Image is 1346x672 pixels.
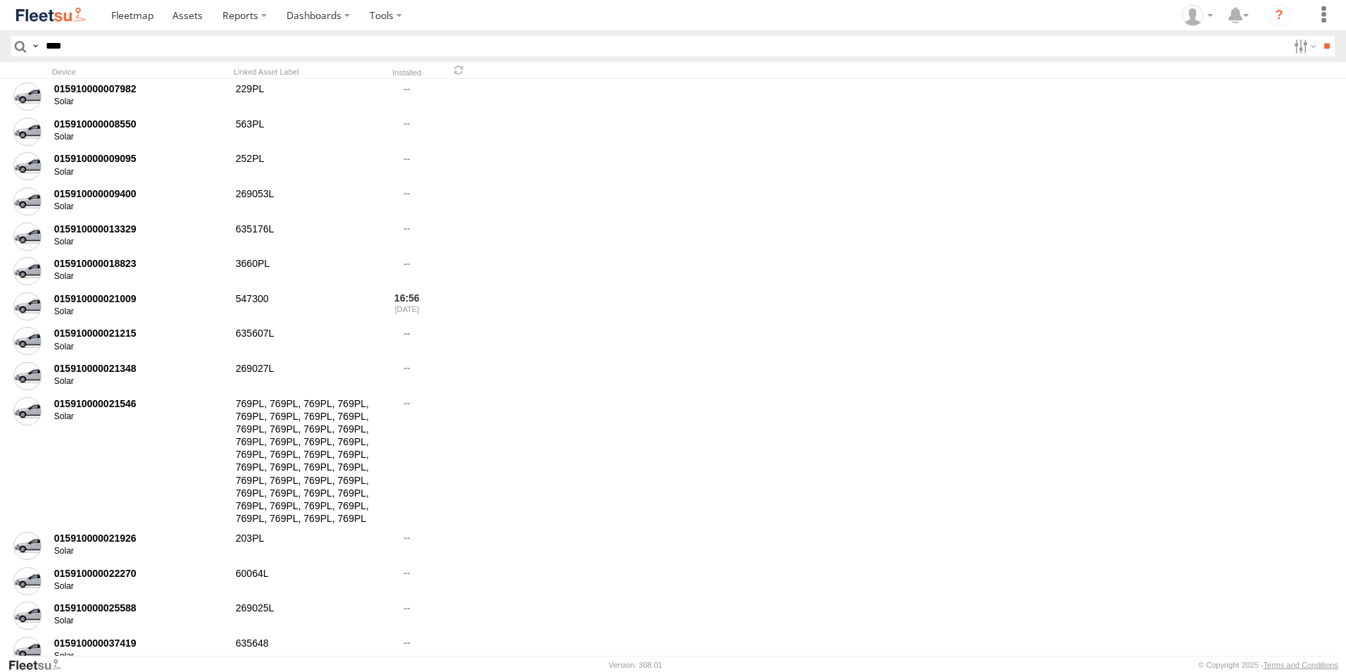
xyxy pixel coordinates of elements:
div: 015910000021009 [54,292,226,305]
div: © Copyright 2025 - [1198,661,1338,669]
div: 229PL [234,80,375,113]
div: 015910000021546 [54,397,226,410]
div: Solar [54,376,226,387]
div: Cristy Hull [1177,5,1218,26]
i: ? [1268,4,1290,27]
div: Version: 308.01 [609,661,662,669]
div: 015910000022270 [54,567,226,580]
div: 3660PL [234,255,375,287]
a: Terms and Conditions [1264,661,1338,669]
div: Solar [54,581,226,592]
div: 563PL [234,116,375,148]
div: 015910000018823 [54,257,226,270]
div: Solar [54,132,226,143]
div: Installed [380,70,434,77]
label: Search Query [30,36,41,56]
div: 635176L [234,220,375,253]
div: 635648 [234,635,375,667]
div: 547300 [234,290,375,323]
div: 015910000025588 [54,602,226,614]
div: 60064L [234,565,375,597]
div: 015910000013329 [54,223,226,235]
div: 269025L [234,599,375,632]
div: 16:56 [DATE] [380,290,434,323]
div: Solar [54,616,226,627]
span: Refresh [451,63,467,77]
label: Search Filter Options [1288,36,1319,56]
div: Device [52,67,228,77]
div: Solar [54,546,226,557]
div: Solar [54,651,226,662]
div: 015910000021348 [54,362,226,375]
div: 015910000021215 [54,327,226,340]
div: 015910000007982 [54,82,226,95]
div: 015910000009400 [54,187,226,200]
div: 635607L [234,325,375,358]
div: Solar [54,237,226,248]
div: 269053L [234,185,375,218]
div: 203PL [234,530,375,562]
div: Solar [54,201,226,213]
img: fleetsu-logo-horizontal.svg [14,6,87,25]
div: 015910000009095 [54,152,226,165]
div: 015910000008550 [54,118,226,130]
div: 769PL, 769PL, 769PL, 769PL, 769PL, 769PL, 769PL, 769PL, 769PL, 769PL, 769PL, 769PL, 769PL, 769PL,... [234,395,375,527]
div: Solar [54,411,226,423]
a: Visit our Website [8,658,73,672]
div: Linked Asset Label [234,67,375,77]
div: Solar [54,97,226,108]
div: 015910000021926 [54,532,226,545]
div: 015910000037419 [54,637,226,649]
div: 269027L [234,360,375,392]
div: Solar [54,306,226,318]
div: Solar [54,342,226,353]
div: Solar [54,271,226,282]
div: Solar [54,167,226,178]
div: 252PL [234,151,375,183]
